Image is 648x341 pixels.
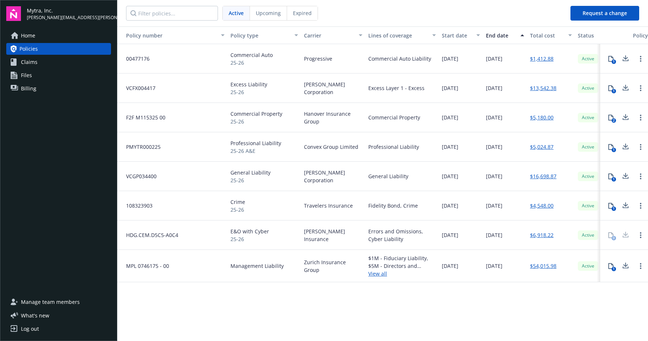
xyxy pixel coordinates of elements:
span: Files [21,69,32,81]
span: Active [581,144,595,150]
div: 1 [612,177,616,182]
span: [DATE] [486,172,502,180]
button: End date [483,26,527,44]
span: Commercial Property [230,110,282,118]
span: VCFX004417 [120,84,155,92]
div: Commercial Auto Liability [368,55,431,62]
a: Home [6,30,111,42]
span: Active [581,114,595,121]
div: 1 [612,148,616,152]
span: Commercial Auto [230,51,273,59]
div: Total cost [530,32,564,39]
button: 1 [604,259,618,273]
a: $5,180.00 [530,114,554,121]
a: Policies [6,43,111,55]
span: Active [581,202,595,209]
span: 25-26 [230,88,267,96]
span: [DATE] [486,143,502,151]
span: Upcoming [256,9,281,17]
a: Manage team members [6,296,111,308]
button: Carrier [301,26,365,44]
span: Expired [293,9,312,17]
span: Home [21,30,35,42]
span: Active [229,9,244,17]
span: Zurich Insurance Group [304,258,362,274]
span: 25-26 A&E [230,147,281,155]
a: $5,024.87 [530,143,554,151]
span: 25-26 [230,59,273,67]
a: View all [368,270,436,277]
button: Status [575,26,630,44]
span: What ' s new [21,312,49,319]
div: $1M - Fiduciary Liability, $5M - Directors and Officers, $3M - Employment Practices Liability [368,254,436,270]
span: [DATE] [442,231,458,239]
span: Active [581,55,595,62]
span: 25-26 [230,176,271,184]
span: [DATE] [486,55,502,62]
a: Open options [636,113,645,122]
div: Status [578,32,627,39]
span: F2F M115325 00 [120,114,165,121]
button: Request a change [570,6,639,21]
div: Policy number [120,32,216,39]
span: [DATE] [442,143,458,151]
span: Travelers Insurance [304,202,353,209]
span: Billing [21,83,36,94]
a: $16,698.87 [530,172,556,180]
span: [DATE] [486,114,502,121]
span: Mytra, Inc. [27,7,111,14]
span: [DATE] [442,84,458,92]
span: General Liability [230,169,271,176]
div: Carrier [304,32,354,39]
span: [PERSON_NAME] Corporation [304,169,362,184]
a: Open options [636,84,645,93]
span: Professional Liability [230,139,281,147]
div: 1 [612,60,616,64]
div: Commercial Property [368,114,420,121]
div: Policy type [230,32,290,39]
button: 2 [604,110,618,125]
span: Progressive [304,55,332,62]
span: PMYTR000225 [120,143,161,151]
span: 25-26 [230,118,282,125]
a: $6,918.22 [530,231,554,239]
span: E&O with Cyber [230,227,269,235]
span: Manage team members [21,296,80,308]
div: Professional Liability [368,143,419,151]
img: navigator-logo.svg [6,6,21,21]
button: Mytra, Inc.[PERSON_NAME][EMAIL_ADDRESS][PERSON_NAME] [27,6,111,21]
span: [DATE] [486,84,502,92]
span: [DATE] [442,114,458,121]
a: Files [6,69,111,81]
input: Filter policies... [126,6,218,21]
button: What's new [6,312,61,319]
span: 25-26 [230,235,269,243]
div: End date [486,32,516,39]
a: Open options [636,231,645,240]
a: Open options [636,54,645,63]
div: 1 [612,207,616,211]
div: Toggle SortBy [120,32,216,39]
a: $1,412.88 [530,55,554,62]
span: VCGP034400 [120,172,157,180]
button: Policy type [228,26,301,44]
span: 108323903 [120,202,153,209]
button: 1 [604,81,618,96]
div: Log out [21,323,39,335]
div: Lines of coverage [368,32,428,39]
span: Active [581,263,595,269]
span: [DATE] [486,262,502,270]
span: Active [581,173,595,180]
a: $4,548.00 [530,202,554,209]
button: 1 [604,140,618,154]
span: Excess Liability [230,80,267,88]
span: [DATE] [486,231,502,239]
span: Hanover Insurance Group [304,110,362,125]
a: $13,542.38 [530,84,556,92]
span: Convex Group Limited [304,143,358,151]
div: Excess Layer 1 - Excess [368,84,425,92]
span: Policies [19,43,38,55]
span: [DATE] [486,202,502,209]
span: Claims [21,56,37,68]
div: Fidelity Bond, Crime [368,202,418,209]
